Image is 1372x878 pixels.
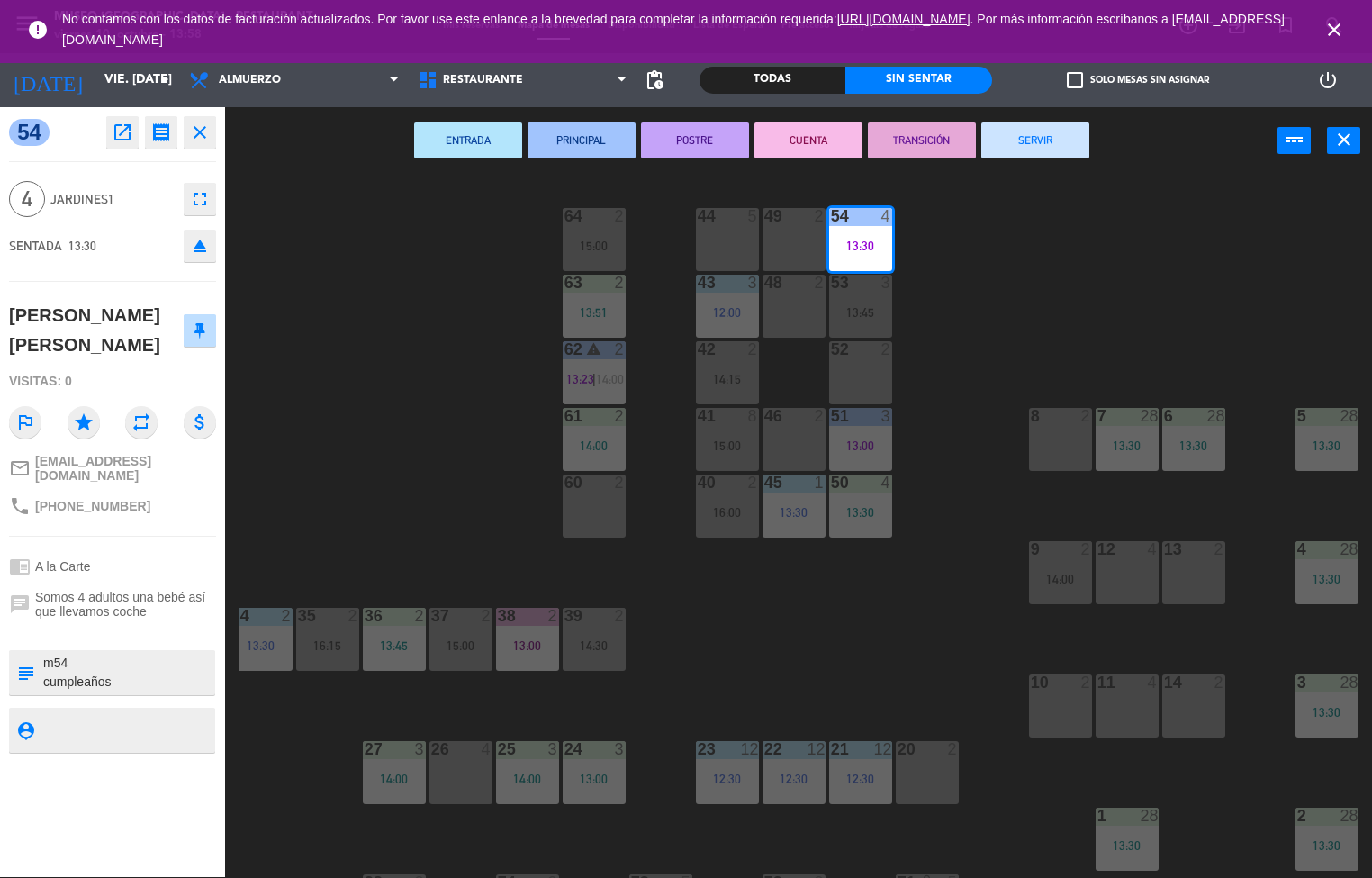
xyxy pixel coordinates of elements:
[106,116,139,149] button: open_in_new
[68,239,96,253] span: 13:30
[431,608,432,624] div: 37
[184,183,216,215] button: fullscreen
[831,275,832,291] div: 53
[837,12,970,26] a: [URL][DOMAIN_NAME]
[414,608,425,624] div: 2
[219,74,281,86] span: Almuerzo
[614,608,625,624] div: 2
[1295,439,1358,452] div: 13:30
[189,122,211,143] i: close
[696,439,759,452] div: 15:00
[814,408,825,424] div: 2
[547,741,558,757] div: 3
[563,773,626,785] div: 13:00
[1097,541,1098,557] div: 12
[814,475,825,491] div: 1
[614,208,625,224] div: 2
[641,122,749,158] button: POSTRE
[414,741,425,757] div: 3
[831,341,832,358] div: 52
[868,122,976,158] button: TRANSICIÓN
[563,639,626,652] div: 14:30
[1147,674,1158,691] div: 4
[1162,439,1225,452] div: 13:30
[230,639,293,652] div: 13:30
[363,773,426,785] div: 14:00
[696,373,759,385] div: 14:15
[747,475,758,491] div: 2
[9,301,184,359] div: [PERSON_NAME] [PERSON_NAME]
[68,406,100,439] i: star
[1333,129,1355,150] i: close
[831,741,832,757] div: 21
[9,593,31,615] i: chat
[9,556,31,577] i: chrome_reader_mode
[696,306,759,319] div: 12:00
[880,208,891,224] div: 4
[1140,408,1158,424] div: 28
[363,639,426,652] div: 13:45
[1147,541,1158,557] div: 4
[764,475,765,491] div: 45
[1340,808,1358,824] div: 28
[740,741,758,757] div: 12
[1164,541,1165,557] div: 13
[698,408,699,424] div: 41
[9,457,31,479] i: mail_outline
[829,439,892,452] div: 13:00
[429,639,492,652] div: 15:00
[807,741,825,757] div: 12
[563,439,626,452] div: 14:00
[1297,808,1298,824] div: 2
[1097,408,1098,424] div: 7
[814,208,825,224] div: 2
[1295,706,1358,719] div: 13:30
[35,559,90,574] span: A la Carte
[1080,674,1091,691] div: 2
[150,122,172,143] i: receipt
[1323,19,1345,41] i: close
[9,119,50,146] span: 54
[981,122,1089,158] button: SERVIR
[1029,573,1092,585] div: 14:00
[35,590,216,619] span: Somos 4 adultos una bebé así que llevamos coche
[9,406,41,439] i: outlined_flag
[1214,674,1224,691] div: 2
[145,116,177,149] button: receipt
[9,239,62,253] span: SENTADA
[747,341,758,358] div: 2
[348,608,358,624] div: 2
[35,499,150,513] span: [PHONE_NUMBER]
[1096,839,1159,852] div: 13:30
[1295,839,1358,852] div: 13:30
[1097,674,1098,691] div: 11
[1097,808,1098,824] div: 1
[747,408,758,424] div: 8
[614,275,625,291] div: 2
[1297,674,1298,691] div: 3
[296,639,359,652] div: 16:15
[614,408,625,424] div: 2
[764,275,765,291] div: 48
[481,741,492,757] div: 4
[763,773,826,785] div: 12:30
[644,69,665,91] span: pending_actions
[1214,541,1224,557] div: 2
[614,341,625,358] div: 2
[1327,127,1360,154] button: close
[614,475,625,491] div: 2
[831,408,832,424] div: 51
[125,406,158,439] i: repeat
[1277,127,1311,154] button: power_input
[764,408,765,424] div: 46
[443,74,523,86] span: Restaurante
[1067,72,1083,88] span: check_box_outline_blank
[596,372,624,386] span: 14:00
[365,608,366,624] div: 36
[547,608,558,624] div: 2
[764,208,765,224] div: 49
